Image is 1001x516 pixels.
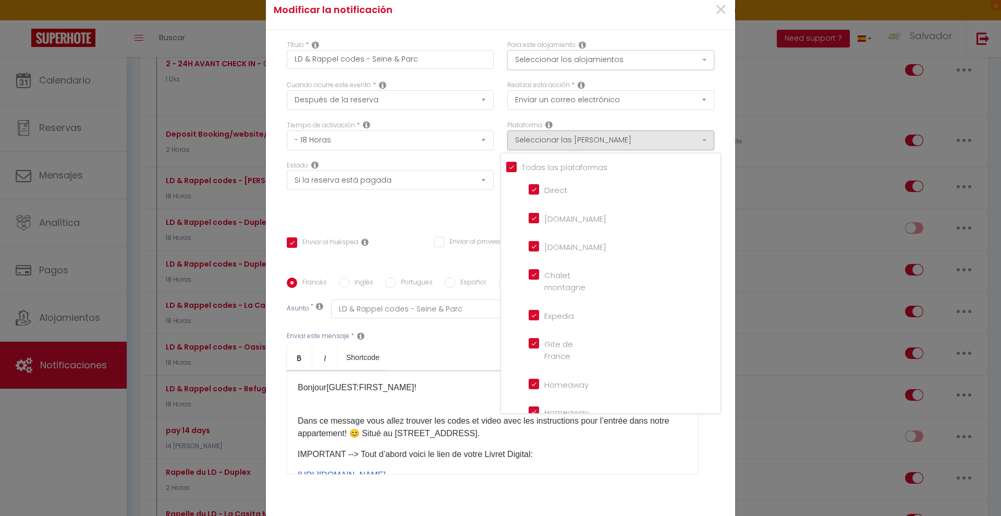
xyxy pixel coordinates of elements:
label: Plataforma [507,121,542,130]
i: Action Time [363,121,370,129]
label: Inglés [349,278,373,289]
i: Subject [316,302,323,310]
label: Francés [297,278,327,289]
label: Título [287,40,304,50]
i: This Rental [579,41,586,49]
label: Estado [287,161,308,171]
i: Action Channel [545,121,553,129]
label: Realizar esta acción [507,80,570,90]
label: Asunto [287,304,309,315]
a: [URL][DOMAIN_NAME] [298,471,386,479]
h4: Modificar la notificación [274,3,571,17]
label: Gite de France [539,338,584,363]
i: Event Occur [379,81,386,89]
span: Bonjour [298,383,326,392]
a: Italic [312,345,338,370]
i: Action Type [578,81,585,89]
a: Bold [287,345,312,370]
p: Dans ce message vous allez trouver les codes et video avec les instructions pour l’entrée dans no... [298,415,688,440]
button: Ouvrir le widget de chat LiveChat [8,4,40,35]
p: ​​​ [298,469,688,482]
button: Seleccionar las [PERSON_NAME] [507,130,714,150]
label: Cuando ocurre este evento [287,80,371,90]
i: Message [357,332,364,340]
label: Chalet montagne [539,269,585,294]
label: Para este alojamiento [507,40,576,50]
label: Portugués [396,278,433,289]
a: Shortcode [338,345,388,370]
p: [GUEST:FIRST_NAME]​ [298,381,688,406]
span: ! [414,383,416,392]
i: Enviar a invitado [361,238,369,246]
p: IMPORTANT --> Tout d’abord voici le lien de votre Livret Digital: [298,448,688,461]
label: Enviar este mensaje [287,331,349,341]
label: Español [455,278,486,289]
i: Booking status [311,161,319,169]
label: Tiempo de activación [287,121,355,130]
iframe: Chat [957,469,993,508]
i: Title [312,41,319,49]
button: Seleccionar los alojamientos [507,50,714,70]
